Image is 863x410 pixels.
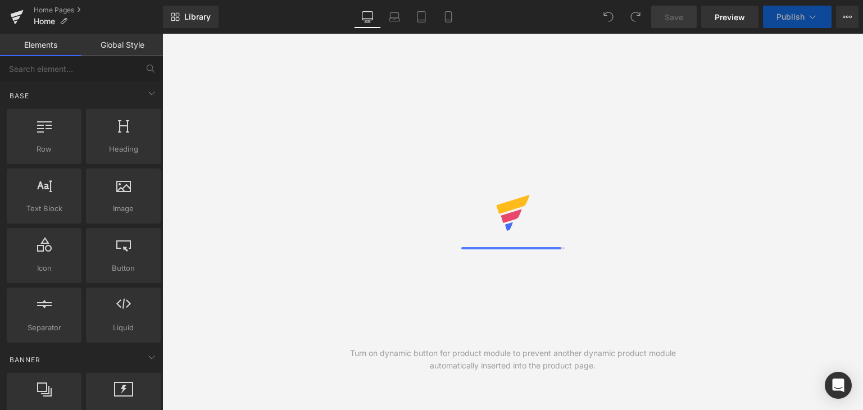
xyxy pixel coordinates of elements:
button: Undo [597,6,620,28]
span: Heading [89,143,157,155]
a: Home Pages [34,6,163,15]
a: Desktop [354,6,381,28]
div: Turn on dynamic button for product module to prevent another dynamic product module automatically... [338,347,688,372]
a: Preview [701,6,758,28]
span: Button [89,262,157,274]
span: Liquid [89,322,157,334]
a: Global Style [81,34,163,56]
span: Preview [715,11,745,23]
span: Base [8,90,30,101]
a: New Library [163,6,219,28]
button: Redo [624,6,647,28]
a: Laptop [381,6,408,28]
span: Library [184,12,211,22]
a: Mobile [435,6,462,28]
span: Publish [776,12,805,21]
span: Separator [10,322,78,334]
span: Save [665,11,683,23]
button: Publish [763,6,832,28]
button: More [836,6,859,28]
span: Text Block [10,203,78,215]
a: Tablet [408,6,435,28]
span: Row [10,143,78,155]
span: Image [89,203,157,215]
span: Icon [10,262,78,274]
div: Open Intercom Messenger [825,372,852,399]
span: Banner [8,354,42,365]
span: Home [34,17,55,26]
